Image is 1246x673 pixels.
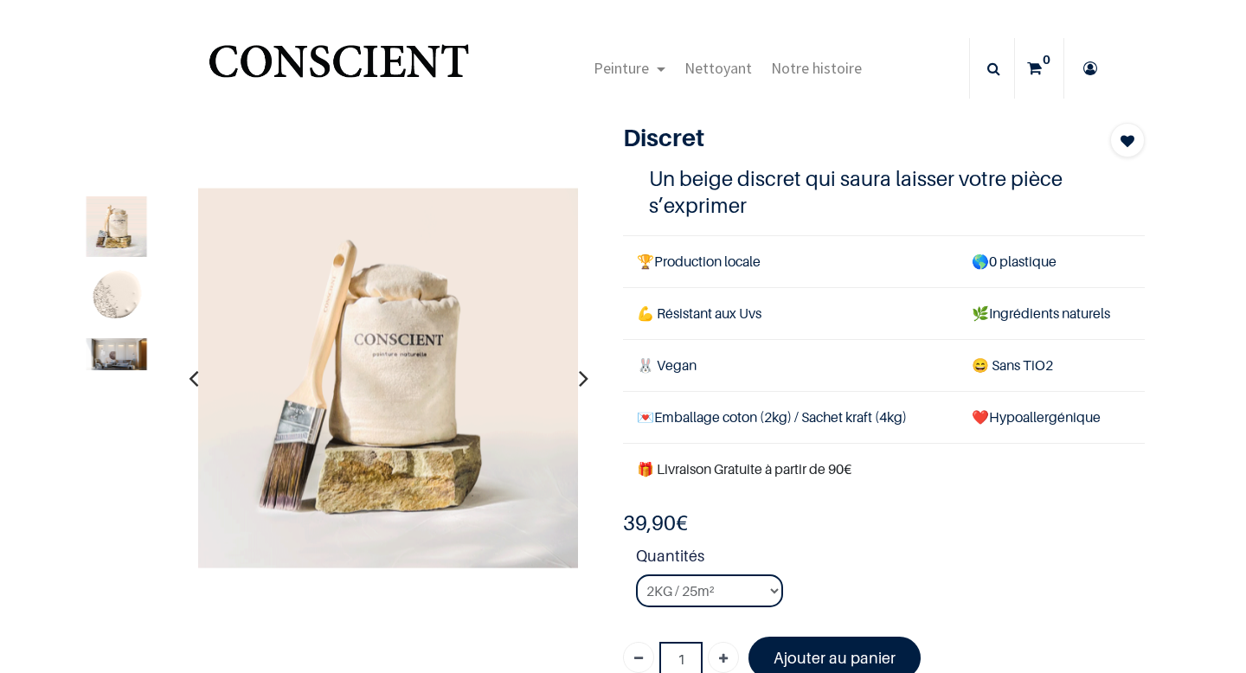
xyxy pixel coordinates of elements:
img: Product image [87,196,147,257]
img: Product image [87,267,147,328]
button: Add to wishlist [1110,123,1145,157]
span: 🌎 [972,253,989,270]
td: Ingrédients naturels [958,287,1145,339]
span: 🏆 [637,253,654,270]
font: Ajouter au panier [774,649,896,667]
td: 0 plastique [958,235,1145,287]
a: Ajouter [708,642,739,673]
td: ❤️Hypoallergénique [958,392,1145,444]
img: Product image [197,188,578,568]
td: Production locale [623,235,958,287]
a: 0 [1015,38,1063,99]
span: Notre histoire [771,58,862,78]
td: ans TiO2 [958,339,1145,391]
td: Emballage coton (2kg) / Sachet kraft (4kg) [623,392,958,444]
h4: Un beige discret qui saura laisser votre pièce s’exprimer [649,165,1119,219]
img: Product image [87,338,147,370]
span: 39,90 [623,510,676,535]
a: Supprimer [623,642,654,673]
span: Nettoyant [684,58,752,78]
img: Conscient [205,35,472,103]
b: € [623,510,688,535]
span: Add to wishlist [1121,131,1134,151]
font: 🎁 Livraison Gratuite à partir de 90€ [637,460,851,478]
span: Peinture [594,58,649,78]
span: 💌 [637,408,654,426]
span: 😄 S [972,356,999,374]
a: Logo of Conscient [205,35,472,103]
strong: Quantités [636,544,1145,574]
span: 💪 Résistant aux Uvs [637,304,761,322]
span: 🐰 Vegan [637,356,697,374]
span: 🌿 [972,304,989,322]
sup: 0 [1038,51,1055,68]
h1: Discret [623,123,1067,152]
a: Peinture [584,38,675,99]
